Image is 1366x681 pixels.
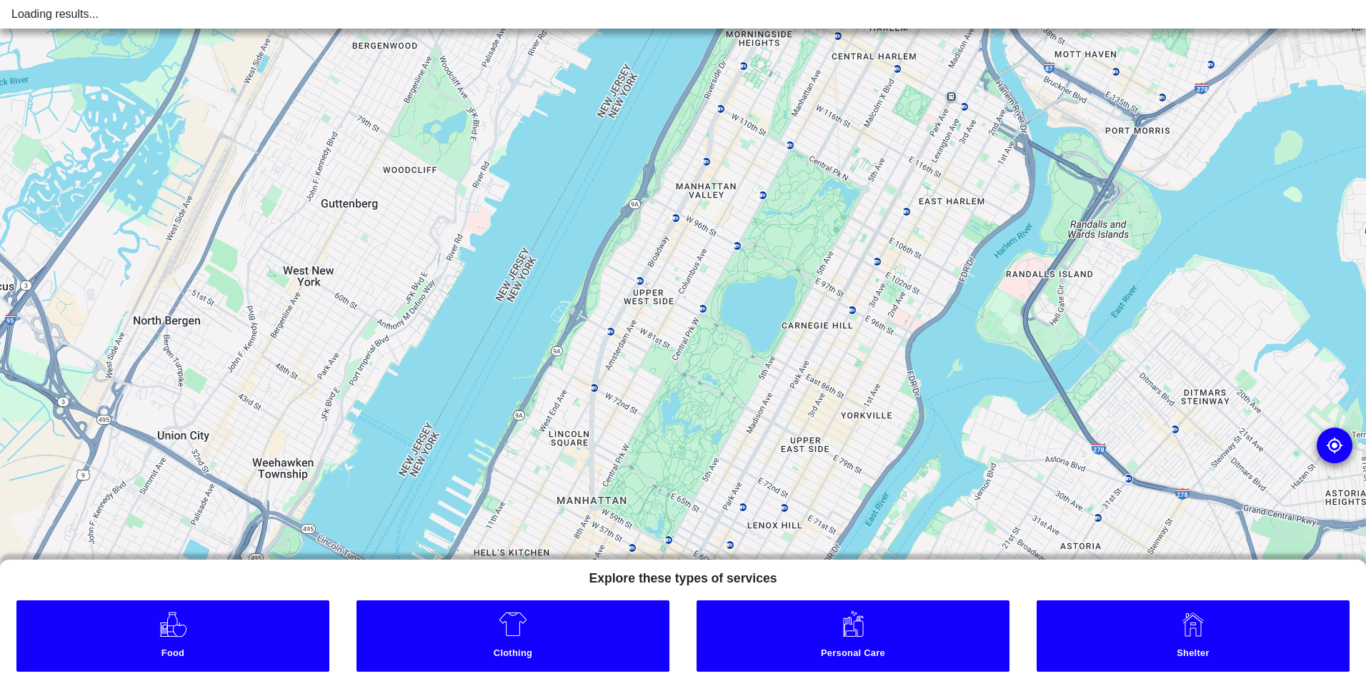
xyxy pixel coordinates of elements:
small: Personal Care [700,647,1005,662]
small: Clothing [360,647,665,662]
a: Food [16,600,329,672]
a: Personal Care [697,600,1009,672]
a: Clothing [357,600,669,672]
h5: Explore these types of services [577,560,788,592]
a: Shelter [1037,600,1350,672]
img: Food [159,610,188,638]
img: Personal Care [839,610,867,638]
img: Shelter [1179,610,1207,638]
small: Shelter [1040,647,1345,662]
div: Loading results... [11,6,1355,23]
img: Clothing [499,610,527,638]
img: go to my location [1326,437,1343,454]
small: Food [20,647,325,662]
